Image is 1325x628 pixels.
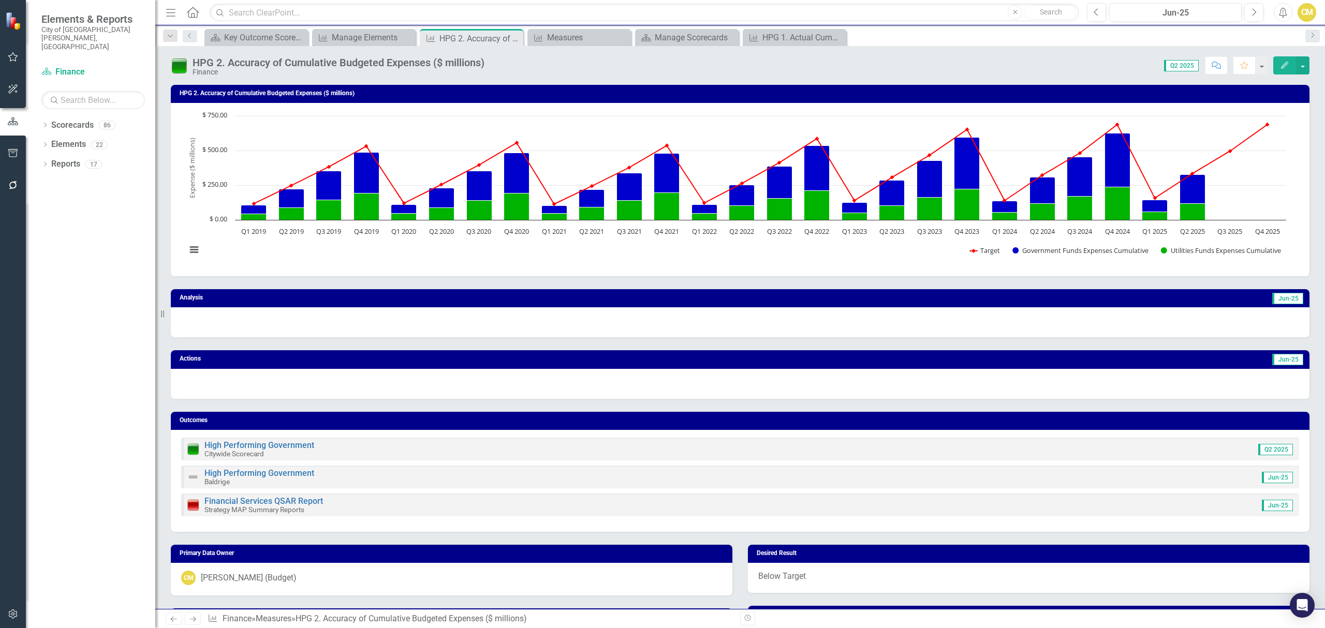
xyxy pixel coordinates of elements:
[391,227,416,236] text: Q1 2020
[692,227,717,236] text: Q1 2022
[1113,7,1238,19] div: Jun-25
[181,571,196,585] div: CM
[654,154,680,193] path: Q4 2021, 283.36. Government Funds Expenses Cumulative.
[1067,227,1093,236] text: Q3 2024
[241,227,266,236] text: Q1 2019
[354,153,379,193] path: Q4 2019, 295.81. Government Funds Expenses Cumulative.
[1217,227,1242,236] text: Q3 2025
[41,13,145,25] span: Elements & Reports
[890,175,894,180] path: Q2 2023, 306.81. Target.
[617,173,642,201] path: Q3 2021, 197.12. Government Funds Expenses Cumulative.
[256,614,291,623] a: Measures
[391,214,417,220] path: Q1 2020, 44.82. Utilities Funds Expenses Cumulative.
[992,201,1018,213] path: Q1 2024, 81.41. Government Funds Expenses Cumulative.
[223,614,252,623] a: Finance
[202,145,227,154] text: $ 500.00
[547,31,628,44] div: Measures
[1180,204,1205,220] path: Q2 2025, 117.238. Utilities Funds Expenses Cumulative.
[354,227,379,236] text: Q4 2019
[466,227,491,236] text: Q3 2020
[1298,3,1316,22] button: CM
[91,140,108,149] div: 22
[51,139,86,151] a: Elements
[204,505,304,514] small: Strategy MAP Summary Reports
[224,31,305,44] div: Key Outcome Scorecard
[579,207,605,220] path: Q2 2021, 91.47. Utilities Funds Expenses Cumulative.
[954,227,979,236] text: Q4 2023
[391,205,417,214] path: Q1 2020, 66.95. Government Funds Expenses Cumulative.
[542,206,567,214] path: Q1 2021, 56.25. Government Funds Expenses Cumulative.
[180,550,727,557] h3: Primary Data Owner
[692,214,717,220] path: Q1 2022, 46.38. Utilities Funds Expenses Cumulative.
[1003,199,1007,203] path: Q1 2024, 139.13. Target.
[1040,8,1062,16] span: Search
[542,227,567,236] text: Q1 2021
[279,208,304,220] path: Q2 2019, 88.8. Utilities Funds Expenses Cumulative.
[316,171,342,200] path: Q3 2019, 211.65. Government Funds Expenses Cumulative.
[252,202,256,206] path: Q1 2019, 116.75. Target.
[1171,246,1281,255] text: Utilities Funds Expenses Cumulative
[1153,196,1157,200] path: Q1 2025, 157.185. Target.
[289,184,293,188] path: Q2 2019, 247.5. Target.
[467,171,492,201] path: Q3 2020, 211.24. Government Funds Expenses Cumulative.
[279,189,304,208] path: Q2 2019, 132.7. Government Funds Expenses Cumulative.
[1040,173,1044,177] path: Q2 2024, 321.99. Target.
[692,205,717,214] path: Q1 2022, 63.48. Government Funds Expenses Cumulative.
[1030,177,1055,204] path: Q2 2024, 188.44. Government Funds Expenses Cumulative.
[504,153,529,193] path: Q4 2020, 289.93. Government Funds Expenses Cumulative.
[208,613,732,625] div: » »
[51,119,94,131] a: Scorecards
[815,137,819,141] path: Q4 2022, 586.2. Target.
[187,243,201,257] button: View chart menu, Chart
[1161,246,1282,255] button: Show Utilities Funds Expenses Cumulative
[702,201,706,205] path: Q1 2022, 122.01. Target.
[279,227,304,236] text: Q2 2019
[204,450,264,458] small: Citywide Scorecard
[1258,444,1293,455] span: Q2 2025
[439,32,521,45] div: HPG 2. Accuracy of Cumulative Budgeted Expenses ($ millions)
[1105,133,1130,187] path: Q4 2024, 390.2. Government Funds Expenses Cumulative.
[1109,3,1242,22] button: Jun-25
[207,31,305,44] a: Key Outcome Scorecard
[1265,123,1270,127] path: Q4 2025, 687.525. Target.
[204,496,323,506] a: Financial Services QSAR Report
[180,417,1304,424] h3: Outcomes
[204,468,314,478] a: High Performing Government
[181,111,1291,266] svg: Interactive chart
[202,110,227,119] text: $ 750.00
[5,12,23,30] img: ClearPoint Strategy
[315,31,413,44] a: Manage Elements
[1272,354,1303,365] span: Jun-25
[241,214,267,220] path: Q1 2019, 44.51. Utilities Funds Expenses Cumulative.
[762,31,844,44] div: HPG 1. Actual Cumulative Revenue Compared to Budget ($ millions)
[1262,500,1293,511] span: Jun-25
[41,25,145,51] small: City of [GEOGRAPHIC_DATA][PERSON_NAME], [GEOGRAPHIC_DATA]
[181,111,1299,266] div: Chart. Highcharts interactive chart.
[1180,175,1205,204] path: Q2 2025, 209.207. Government Funds Expenses Cumulative.
[241,116,1268,214] g: Government Funds Expenses Cumulative, series 2 of 3. Bar series with 28 bars.
[477,163,481,167] path: Q3 2020, 395.94. Target.
[1180,227,1205,236] text: Q2 2025
[316,200,342,220] path: Q3 2019, 141.9. Utilities Funds Expenses Cumulative.
[99,121,115,129] div: 86
[579,190,605,207] path: Q2 2021, 126.71. Government Funds Expenses Cumulative.
[804,191,830,220] path: Q4 2022, 210.59. Utilities Funds Expenses Cumulative.
[180,90,1304,97] h3: HPG 2. Accuracy of Cumulative Budgeted Expenses ($ millions)
[1115,123,1120,127] path: Q4 2024, 687.33. Target.
[1025,5,1077,20] button: Search
[617,201,642,220] path: Q3 2021, 141.47. Utilities Funds Expenses Cumulative.
[1164,60,1199,71] span: Q2 2025
[41,66,145,78] a: Finance
[879,227,904,236] text: Q2 2023
[542,214,567,220] path: Q1 2021, 44.93. Utilities Funds Expenses Cumulative.
[980,246,1000,255] text: Target
[1067,197,1093,220] path: Q3 2024, 169.6. Utilities Funds Expenses Cumulative.
[1262,472,1293,483] span: Jun-25
[665,143,669,147] path: Q4 2021, 536.22. Target.
[41,91,145,109] input: Search Below...
[1078,151,1082,155] path: Q3 2024, 481.53. Target.
[767,167,792,199] path: Q3 2022, 232.57. Government Funds Expenses Cumulative.
[729,185,755,206] path: Q2 2022, 148.08. Government Funds Expenses Cumulative.
[193,68,484,76] div: Finance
